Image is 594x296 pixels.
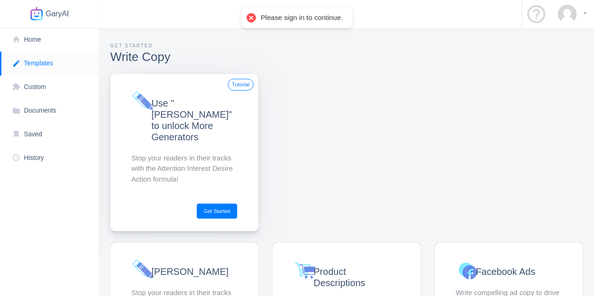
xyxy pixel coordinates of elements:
[558,5,577,23] img: User Avatar
[24,60,53,67] span: Templates
[12,153,21,162] i: schedule
[151,98,237,143] h5: Use "[PERSON_NAME]" to unlock More Generators
[261,13,343,23] div: Please sign in to continue.
[30,7,44,21] img: Shards Dashboard
[12,130,21,138] i: bookmark
[151,266,237,277] h5: [PERSON_NAME]
[110,51,268,63] h3: Write Copy
[24,36,41,43] span: Home
[24,131,42,138] span: Saved
[476,266,562,277] h5: Facebook Ads
[46,10,69,18] span: GaryAI
[110,43,153,48] span: Get Started
[12,83,21,91] i: extension
[12,35,21,44] i: home
[12,106,21,115] i: folder
[197,204,237,219] a: Get Started
[12,59,21,68] i: edit
[24,83,46,91] span: Custom
[24,154,44,161] span: History
[131,153,237,185] p: Stop your readers in their tracks with the Attention Interest Desire Action formula!
[24,107,56,114] span: Documents
[314,266,400,288] h5: Product Descriptions
[228,79,254,91] span: Tutorial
